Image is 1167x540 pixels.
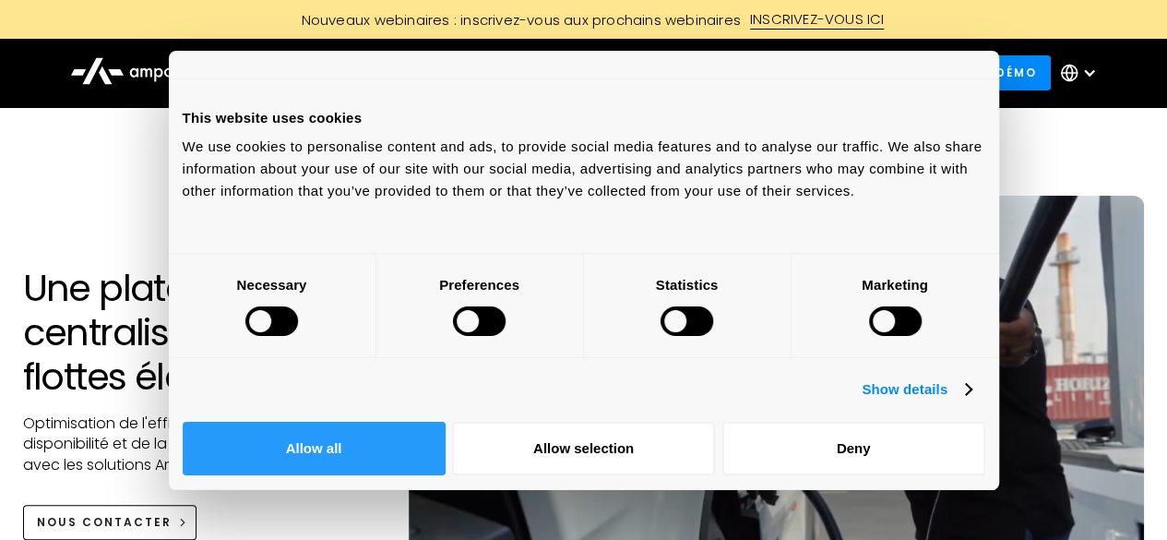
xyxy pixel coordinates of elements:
a: Nouveaux webinaires : inscrivez-vous aux prochains webinairesINSCRIVEZ-VOUS ICI [169,9,999,30]
a: Show details [862,378,971,401]
div: Nouveaux webinaires : inscrivez-vous aux prochains webinaires [283,10,750,30]
strong: Necessary [237,277,307,293]
strong: Marketing [862,277,928,293]
a: NOUS CONTACTER [23,505,197,539]
div: NOUS CONTACTER [37,514,172,531]
h1: Une plateforme centralisée pour les flottes électriques [23,266,373,399]
strong: Preferences [439,277,519,293]
p: Optimisation de l'efficacité énergétique, de la disponibilité et de la surveillance 24 h/24 et 7 ... [23,414,373,475]
div: We use cookies to personalise content and ads, to provide social media features and to analyse ou... [183,136,985,202]
div: INSCRIVEZ-VOUS ICI [750,9,885,30]
button: Deny [722,422,985,475]
div: This website uses cookies [183,106,985,128]
button: Allow all [183,422,446,475]
button: Allow selection [452,422,715,475]
strong: Statistics [656,277,719,293]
